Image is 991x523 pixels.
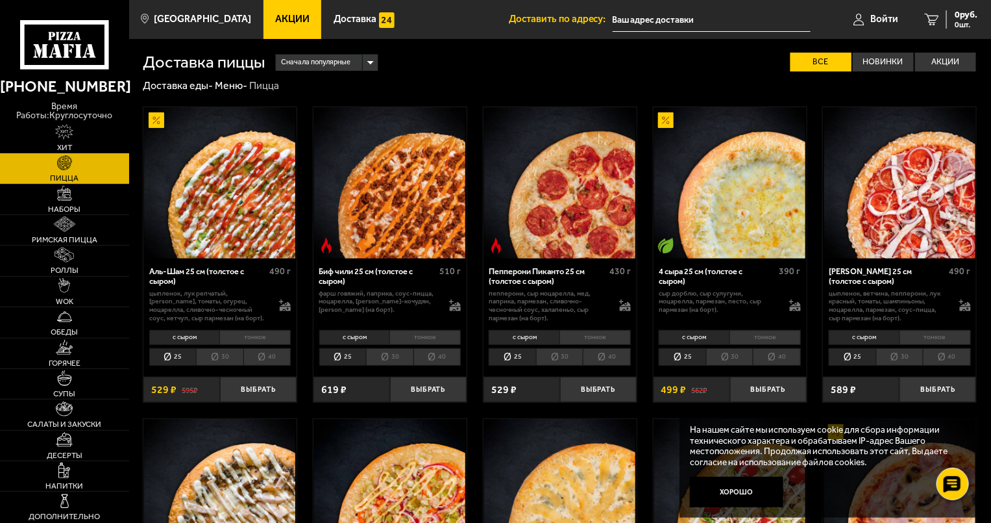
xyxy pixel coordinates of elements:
div: 4 сыра 25 см (толстое с сыром) [659,266,776,287]
li: 25 [489,348,536,366]
span: 499 ₽ [661,385,687,395]
span: Войти [870,14,898,24]
li: тонкое [559,330,631,345]
img: Острое блюдо [319,238,334,253]
img: 4 сыра 25 см (толстое с сыром) [654,107,805,259]
img: 15daf4d41897b9f0e9f617042186c801.svg [379,12,395,28]
li: 25 [319,348,367,366]
li: тонкое [899,330,971,345]
span: Обеды [51,328,78,336]
span: Пицца [50,174,79,182]
a: Петровская 25 см (толстое с сыром) [823,107,976,259]
li: 30 [366,348,413,366]
input: Ваш адрес доставки [613,8,811,32]
span: Горячее [49,359,80,367]
h1: Доставка пиццы [143,54,265,70]
span: [GEOGRAPHIC_DATA] [154,14,252,24]
li: 40 [753,348,801,366]
li: 40 [583,348,631,366]
div: [PERSON_NAME] 25 см (толстое с сыром) [829,266,946,287]
img: Острое блюдо [489,238,504,253]
p: фарш говяжий, паприка, соус-пицца, моцарелла, [PERSON_NAME]-кочудян, [PERSON_NAME] (на борт). [319,290,439,314]
span: Акции [275,14,310,24]
div: Аль-Шам 25 см (толстое с сыром) [149,266,267,287]
span: Супы [53,390,75,398]
label: Все [790,53,851,71]
img: Акционный [149,112,164,128]
li: тонкое [219,330,291,345]
a: АкционныйАль-Шам 25 см (толстое с сыром) [143,107,297,259]
li: 25 [659,348,706,366]
span: Хит [57,144,72,151]
span: Напитки [45,482,83,490]
li: с сыром [319,330,390,345]
li: 30 [706,348,753,366]
span: Роллы [51,266,79,274]
img: Акционный [658,112,674,128]
s: 595 ₽ [182,385,197,395]
label: Акции [915,53,976,71]
button: Выбрать [390,377,467,402]
span: Римская пицца [32,236,97,244]
a: Меню- [215,79,247,92]
div: Биф чили 25 см (толстое с сыром) [319,266,437,287]
img: Аль-Шам 25 см (толстое с сыром) [144,107,295,259]
button: Выбрать [220,377,297,402]
s: 562 ₽ [692,385,707,395]
span: WOK [56,298,73,305]
p: сыр дорблю, сыр сулугуни, моцарелла, пармезан, песто, сыр пармезан (на борт). [659,290,779,314]
span: Доставка [334,14,376,24]
li: тонкое [729,330,801,345]
button: Выбрать [899,377,976,402]
span: 529 ₽ [491,385,517,395]
li: 40 [923,348,971,366]
a: Острое блюдоПепперони Пиканто 25 см (толстое с сыром) [483,107,637,259]
span: 619 ₽ [321,385,347,395]
li: 30 [196,348,243,366]
div: Пепперони Пиканто 25 см (толстое с сыром) [489,266,606,287]
span: Салаты и закуски [27,420,101,428]
span: 490 г [269,266,291,277]
label: Новинки [853,53,914,71]
button: Хорошо [690,477,783,508]
button: Выбрать [560,377,637,402]
p: На нашем сайте мы используем cookie для сбора информации технического характера и обрабатываем IP... [690,424,959,466]
img: Петровская 25 см (толстое с сыром) [824,107,975,259]
span: 510 г [439,266,461,277]
img: Биф чили 25 см (толстое с сыром) [314,107,465,259]
span: 490 г [949,266,971,277]
span: 0 шт. [955,21,978,29]
li: с сыром [659,330,729,345]
li: 30 [536,348,583,366]
span: Сначала популярные [281,53,350,72]
li: с сыром [489,330,559,345]
li: 40 [243,348,291,366]
a: Острое блюдоБиф чили 25 см (толстое с сыром) [313,107,467,259]
span: 529 ₽ [151,385,177,395]
span: Десерты [47,452,82,459]
img: Пепперони Пиканто 25 см (толстое с сыром) [484,107,635,259]
a: Доставка еды- [143,79,213,92]
span: 589 ₽ [831,385,857,395]
button: Выбрать [730,377,807,402]
li: с сыром [829,330,899,345]
p: цыпленок, ветчина, пепперони, лук красный, томаты, шампиньоны, моцарелла, пармезан, соус-пицца, с... [829,290,949,323]
li: с сыром [149,330,220,345]
li: 30 [876,348,924,366]
span: Доставить по адресу: [509,14,613,24]
div: Пицца [249,79,279,93]
li: 25 [829,348,876,366]
li: тонкое [389,330,461,345]
span: Дополнительно [29,513,100,520]
span: 390 г [779,266,801,277]
span: 430 г [609,266,631,277]
li: 25 [149,348,197,366]
li: 40 [413,348,461,366]
span: Наборы [48,205,80,213]
p: пепперони, сыр Моцарелла, мед, паприка, пармезан, сливочно-чесночный соус, халапеньо, сыр пармеза... [489,290,609,323]
a: АкционныйВегетарианское блюдо4 сыра 25 см (толстое с сыром) [654,107,807,259]
p: цыпленок, лук репчатый, [PERSON_NAME], томаты, огурец, моцарелла, сливочно-чесночный соус, кетчуп... [149,290,269,323]
span: 0 руб. [955,10,978,19]
img: Вегетарианское блюдо [658,238,674,253]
